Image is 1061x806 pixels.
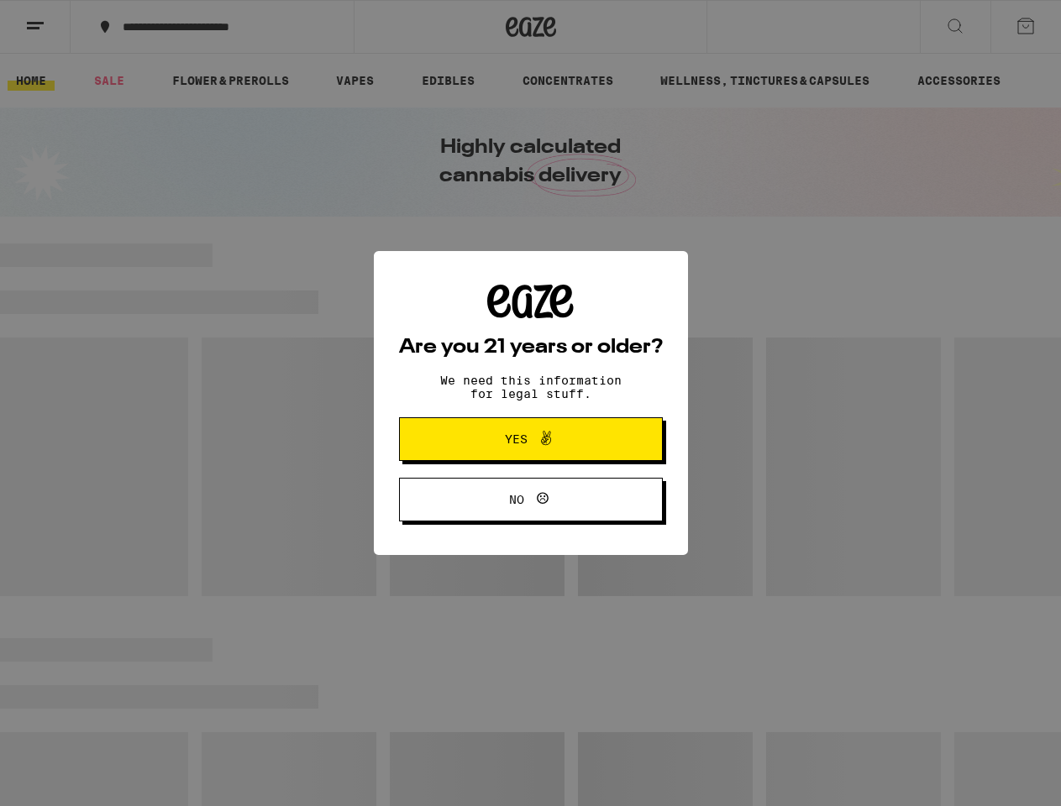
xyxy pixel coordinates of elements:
[399,478,663,521] button: No
[509,494,524,505] span: No
[426,374,636,400] p: We need this information for legal stuff.
[505,433,528,445] span: Yes
[399,417,663,461] button: Yes
[399,338,663,358] h2: Are you 21 years or older?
